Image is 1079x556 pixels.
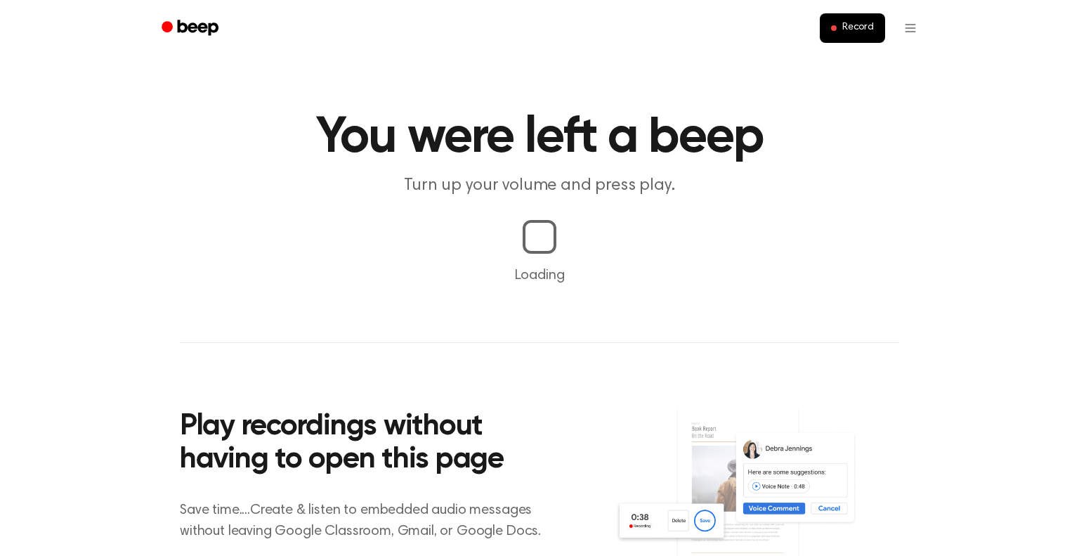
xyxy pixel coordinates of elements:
[152,15,231,42] a: Beep
[180,410,558,477] h2: Play recordings without having to open this page
[270,174,809,198] p: Turn up your volume and press play.
[180,112,899,163] h1: You were left a beep
[842,22,874,34] span: Record
[17,265,1062,286] p: Loading
[894,11,927,45] button: Open menu
[820,13,885,43] button: Record
[180,500,558,542] p: Save time....Create & listen to embedded audio messages without leaving Google Classroom, Gmail, ...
